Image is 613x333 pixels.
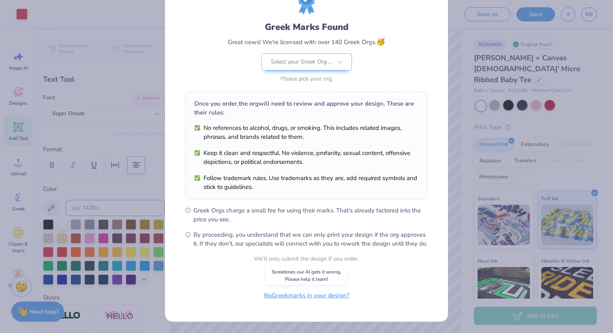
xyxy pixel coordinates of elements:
[194,174,419,191] li: Follow trademark rules. Use trademarks as they are, add required symbols and stick to guidelines.
[376,37,385,47] span: 🥳
[194,148,419,166] li: Keep it clean and respectful. No violence, profanity, sexual content, offensive depictions, or po...
[254,255,359,263] div: We’ll only submit the design if you order.
[228,36,385,47] div: Great news! We're licensed with over 140 Greek Orgs.
[193,206,428,224] span: Greek Orgs charge a small fee for using their marks. That’s already factored into the price you see.
[194,99,419,117] div: Once you order, the org will need to review and approve your design. These are their rules:
[265,21,349,34] div: Greek Marks Found
[257,287,356,304] button: NoGreekmarks in your design?
[193,230,428,248] span: By proceeding, you understand that we can only print your design if the org approves it. If they ...
[261,74,352,83] div: Please pick your org.
[194,123,419,141] li: No references to alcohol, drugs, or smoking. This includes related images, phrases, and brands re...
[266,266,347,285] div: Sometimes our AI gets it wrong. Please help it learn!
